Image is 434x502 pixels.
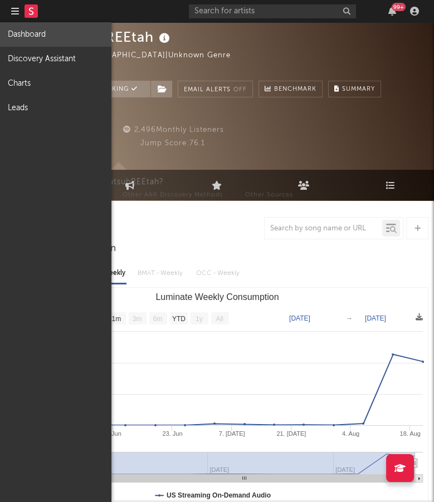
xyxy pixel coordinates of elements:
span: 2,496 Monthly Listeners [121,126,224,134]
button: Summary [328,81,381,97]
text: 7. [DATE] [219,430,245,437]
div: [GEOGRAPHIC_DATA] | Unknown Genre [81,49,243,62]
button: 99+ [388,7,396,16]
span: Jump Score: 76.1 [140,140,205,147]
text: → [346,314,353,322]
a: Benchmark [259,81,323,97]
text: All [216,315,223,323]
span: Benchmark [274,83,316,96]
text: Luminate Weekly Consumption [155,292,279,302]
text: 23. Jun [162,430,182,437]
em: Off [233,87,247,93]
span: Summary [342,86,375,92]
text: 9. Jun [105,430,121,437]
text: 3m [133,315,142,323]
input: Search for artists [189,4,356,18]
text: 4. Aug [342,430,359,437]
text: US Streaming On-Demand Audio [167,491,271,499]
button: Tracking [81,81,150,97]
text: 6m [153,315,163,323]
div: suhREEtah [81,28,173,46]
button: Email AlertsOff [178,81,253,97]
text: 1m [112,315,121,323]
text: 1y [196,315,203,323]
div: 99 + [392,3,406,11]
text: [DATE] [289,314,310,322]
text: 21. [DATE] [276,430,306,437]
input: Search by song name or URL [265,224,382,233]
text: 18. Aug [399,430,420,437]
text: [DATE] [365,314,386,322]
text: YTD [172,315,186,323]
